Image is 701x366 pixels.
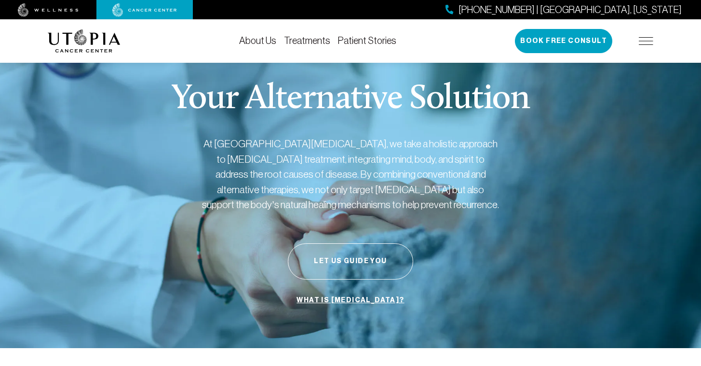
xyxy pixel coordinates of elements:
img: logo [48,29,121,53]
a: [PHONE_NUMBER] | [GEOGRAPHIC_DATA], [US_STATE] [445,3,682,17]
p: Your Alternative Solution [171,82,529,117]
img: wellness [18,3,79,17]
a: Treatments [284,35,330,46]
p: At [GEOGRAPHIC_DATA][MEDICAL_DATA], we take a holistic approach to [MEDICAL_DATA] treatment, inte... [201,136,500,212]
button: Let Us Guide You [288,243,413,280]
a: Patient Stories [338,35,396,46]
button: Book Free Consult [515,29,612,53]
img: cancer center [112,3,177,17]
img: icon-hamburger [639,37,653,45]
span: [PHONE_NUMBER] | [GEOGRAPHIC_DATA], [US_STATE] [458,3,682,17]
a: What is [MEDICAL_DATA]? [294,291,406,310]
a: About Us [239,35,276,46]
